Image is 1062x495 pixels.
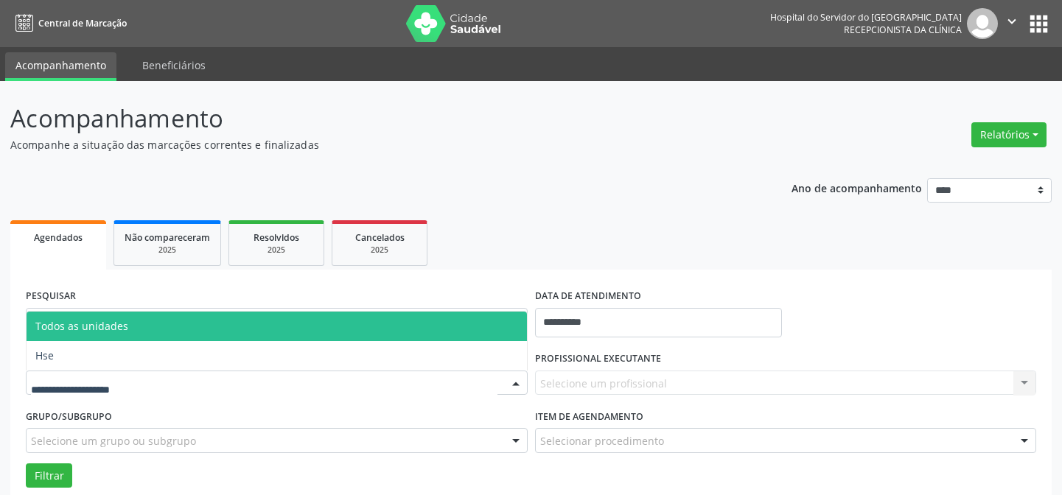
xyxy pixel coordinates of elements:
p: Acompanhe a situação das marcações correntes e finalizadas [10,137,739,152]
button: apps [1026,11,1052,37]
span: Central de Marcação [38,17,127,29]
span: Selecione um grupo ou subgrupo [31,433,196,449]
span: Resolvidos [254,231,299,244]
label: PROFISSIONAL EXECUTANTE [535,348,661,371]
a: Central de Marcação [10,11,127,35]
button: Relatórios [971,122,1047,147]
label: Item de agendamento [535,405,643,428]
div: 2025 [125,245,210,256]
p: Ano de acompanhamento [792,178,922,197]
span: Cancelados [355,231,405,244]
i:  [1004,13,1020,29]
a: Acompanhamento [5,52,116,81]
span: Não compareceram [125,231,210,244]
p: Acompanhamento [10,100,739,137]
span: Hse [35,348,54,362]
label: PESQUISAR [26,285,76,308]
div: Hospital do Servidor do [GEOGRAPHIC_DATA] [770,11,962,24]
span: Todos as unidades [35,319,128,333]
a: Beneficiários [132,52,216,78]
div: 2025 [240,245,313,256]
span: Recepcionista da clínica [844,24,962,36]
button:  [998,8,1026,39]
div: 2025 [343,245,416,256]
img: img [967,8,998,39]
span: Agendados [34,231,83,244]
button: Filtrar [26,463,72,488]
span: Selecionar procedimento [540,433,664,449]
label: DATA DE ATENDIMENTO [535,285,641,308]
label: Grupo/Subgrupo [26,405,112,428]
